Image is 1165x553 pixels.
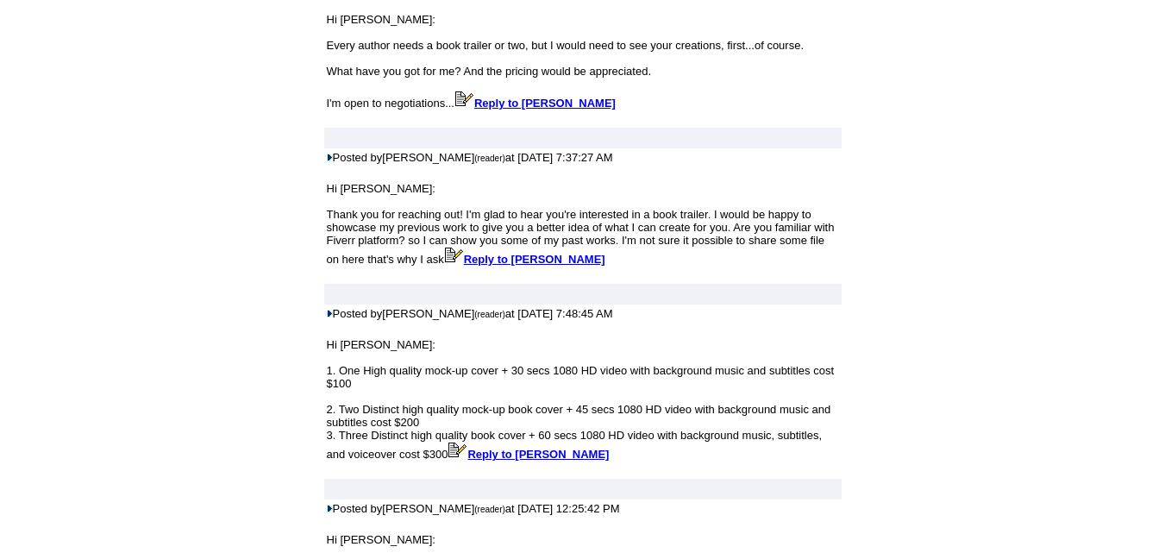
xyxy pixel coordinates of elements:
a: [PERSON_NAME] at [DATE] 7:37:27 AM [382,151,612,164]
font: Hi [PERSON_NAME]: Every author needs a book trailer or two, but I would need to see your creation... [327,13,805,110]
a: Reply to [PERSON_NAME] [448,448,609,461]
font: (reader) [474,310,505,319]
font: (reader) [474,154,505,163]
a: [PERSON_NAME] at [DATE] 12:25:42 PM [382,502,619,515]
font: Posted by [327,502,620,515]
font: Hi [PERSON_NAME]: Thank you for reaching out! I'm glad to hear you're interested in a book traile... [327,182,835,266]
img: rightbullet.gif [327,154,333,161]
font: Hi [PERSON_NAME]: 1. One High quality mock-up cover + 30 secs 1080 HD video with background music... [327,338,835,461]
a: Reply to [PERSON_NAME] [444,253,605,266]
img: msgboa1.gif [444,247,464,263]
b: Reply to [PERSON_NAME] [467,448,609,461]
font: Posted by [327,307,613,320]
b: Reply to [PERSON_NAME] [464,253,605,266]
img: msgboa1.gif [454,91,474,107]
img: rightbullet.gif [327,310,333,317]
b: Reply to [PERSON_NAME] [474,97,616,110]
font: Posted by [327,151,613,164]
img: rightbullet.gif [327,505,333,512]
a: Reply to [PERSON_NAME] [454,97,616,110]
img: msgboa1.gif [448,442,467,458]
a: [PERSON_NAME] at [DATE] 7:48:45 AM [382,307,612,320]
font: (reader) [474,505,505,514]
